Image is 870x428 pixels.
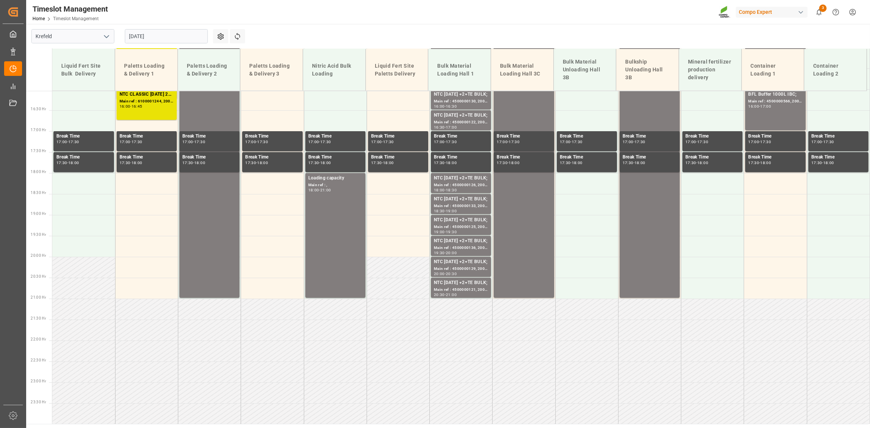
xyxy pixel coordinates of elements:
[308,140,319,144] div: 17:00
[748,59,798,81] div: Container Loading 1
[445,293,446,296] div: -
[245,161,256,164] div: 17:30
[685,140,696,144] div: 17:00
[121,59,172,81] div: Paletts Loading & Delivery 1
[434,209,445,213] div: 18:30
[245,133,299,140] div: Break Time
[507,161,509,164] div: -
[570,140,571,144] div: -
[434,188,445,192] div: 18:00
[446,251,457,255] div: 20:00
[446,105,457,108] div: 16:30
[256,140,257,144] div: -
[308,133,362,140] div: Break Time
[445,161,446,164] div: -
[819,4,827,12] span: 3
[497,161,507,164] div: 17:30
[446,272,457,275] div: 20:30
[120,91,174,98] div: NTC CLASSIC [DATE] 25kg (x40) DE,EN,PL;NTC N-MAX 24-5-5 25kg (x40) A,D,EN,PL;
[382,140,383,144] div: -
[434,293,445,296] div: 20:30
[31,191,46,195] span: 18:30 Hr
[685,55,735,84] div: Mineral fertilizer production delivery
[193,140,194,144] div: -
[623,161,633,164] div: 17:30
[319,161,320,164] div: -
[445,272,446,275] div: -
[31,358,46,362] span: 22:30 Hr
[696,161,697,164] div: -
[759,105,760,108] div: -
[371,140,382,144] div: 17:00
[685,133,740,140] div: Break Time
[320,140,331,144] div: 17:30
[635,161,645,164] div: 18:00
[130,105,132,108] div: -
[33,16,45,21] a: Home
[31,253,46,258] span: 20:00 Hr
[319,140,320,144] div: -
[736,7,808,18] div: Compo Expert
[759,140,760,144] div: -
[446,140,457,144] div: 17:30
[308,182,362,188] div: Main ref : ,
[811,154,866,161] div: Break Time
[31,295,46,299] span: 21:00 Hr
[445,209,446,213] div: -
[68,161,79,164] div: 18:00
[697,161,708,164] div: 18:00
[31,274,46,278] span: 20:30 Hr
[811,133,866,140] div: Break Time
[497,59,547,81] div: Bulk Material Loading Hall 3C
[182,161,193,164] div: 17:30
[434,237,488,245] div: NTC [DATE] +2+TE BULK;
[130,140,132,144] div: -
[748,161,759,164] div: 17:30
[759,161,760,164] div: -
[132,140,142,144] div: 17:30
[434,182,488,188] div: Main ref : 4500000126, 2000000058;
[434,245,488,251] div: Main ref : 4500000136, 2000000058;
[560,140,571,144] div: 17:00
[56,161,67,164] div: 17:30
[445,230,446,234] div: -
[246,59,297,81] div: Paletts Loading & Delivery 3
[67,140,68,144] div: -
[434,105,445,108] div: 16:00
[320,188,331,192] div: 21:00
[245,140,256,144] div: 17:00
[572,161,583,164] div: 18:00
[33,3,108,15] div: Timeslot Management
[434,140,445,144] div: 17:00
[572,140,583,144] div: 17:30
[748,154,802,161] div: Break Time
[685,161,696,164] div: 17:30
[31,316,46,320] span: 21:30 Hr
[434,230,445,234] div: 19:00
[446,293,457,296] div: 21:00
[434,59,485,81] div: Bulk Material Loading Hall 1
[445,188,446,192] div: -
[132,105,142,108] div: 16:45
[823,140,834,144] div: 17:30
[371,154,425,161] div: Break Time
[56,154,111,161] div: Break Time
[56,140,67,144] div: 17:00
[132,161,142,164] div: 18:00
[761,161,771,164] div: 18:00
[761,105,771,108] div: 17:00
[434,91,488,98] div: NTC [DATE] +2+TE BULK;
[560,154,614,161] div: Break Time
[434,133,488,140] div: Break Time
[371,161,382,164] div: 17:30
[31,128,46,132] span: 17:00 Hr
[184,59,234,81] div: Paletts Loading & Delivery 2
[434,266,488,272] div: Main ref : 4500000129, 2000000058;
[445,126,446,129] div: -
[434,161,445,164] div: 17:30
[309,59,360,81] div: Nitric Acid Bulk Loading
[623,140,633,144] div: 17:00
[31,170,46,174] span: 18:00 Hr
[446,188,457,192] div: 18:30
[623,133,677,140] div: Break Time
